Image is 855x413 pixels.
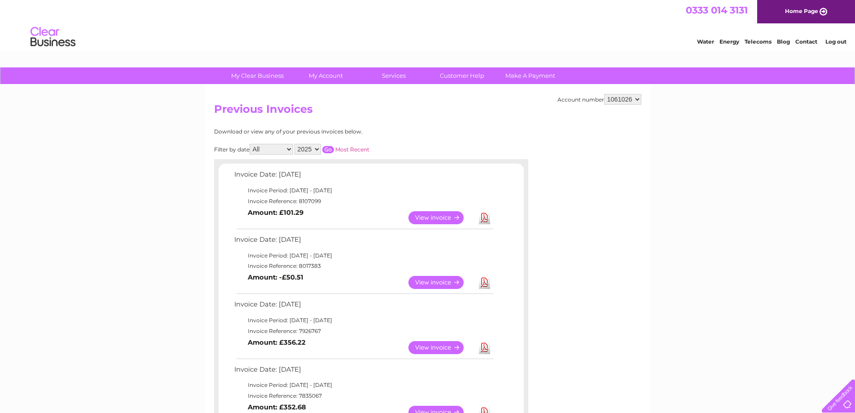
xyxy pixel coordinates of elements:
[216,5,640,44] div: Clear Business is a trading name of Verastar Limited (registered in [GEOGRAPHIC_DATA] No. 3667643...
[248,273,303,281] b: Amount: -£50.51
[557,94,641,105] div: Account number
[719,38,739,45] a: Energy
[232,364,495,380] td: Invoice Date: [DATE]
[408,341,474,354] a: View
[232,261,495,271] td: Invoice Reference: 8017383
[248,209,303,217] b: Amount: £101.29
[214,144,450,155] div: Filter by date
[745,38,772,45] a: Telecoms
[479,276,490,289] a: Download
[408,276,474,289] a: View
[697,38,714,45] a: Water
[479,211,490,224] a: Download
[232,234,495,250] td: Invoice Date: [DATE]
[232,391,495,401] td: Invoice Reference: 7835067
[408,211,474,224] a: View
[232,326,495,337] td: Invoice Reference: 7926767
[232,250,495,261] td: Invoice Period: [DATE] - [DATE]
[232,380,495,391] td: Invoice Period: [DATE] - [DATE]
[232,315,495,326] td: Invoice Period: [DATE] - [DATE]
[232,185,495,196] td: Invoice Period: [DATE] - [DATE]
[825,38,846,45] a: Log out
[232,196,495,207] td: Invoice Reference: 8107099
[214,103,641,120] h2: Previous Invoices
[214,129,450,135] div: Download or view any of your previous invoices below.
[777,38,790,45] a: Blog
[493,67,567,84] a: Make A Payment
[232,298,495,315] td: Invoice Date: [DATE]
[335,146,369,153] a: Most Recent
[686,4,748,16] a: 0333 014 3131
[30,23,76,51] img: logo.png
[425,67,499,84] a: Customer Help
[248,338,306,346] b: Amount: £356.22
[248,403,306,411] b: Amount: £352.68
[795,38,817,45] a: Contact
[232,169,495,185] td: Invoice Date: [DATE]
[479,341,490,354] a: Download
[220,67,294,84] a: My Clear Business
[289,67,363,84] a: My Account
[357,67,431,84] a: Services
